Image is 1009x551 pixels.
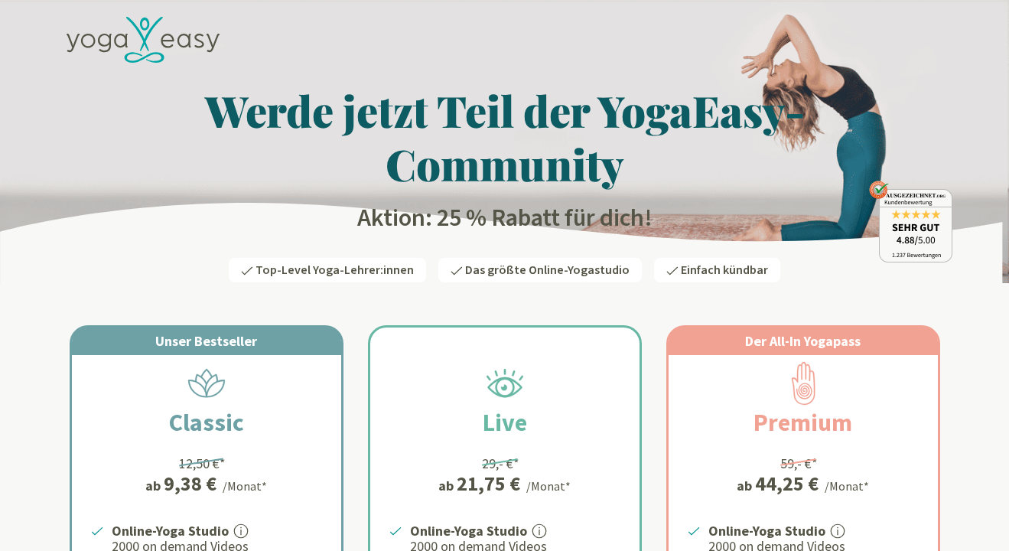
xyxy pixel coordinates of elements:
h2: Live [446,404,564,441]
span: ab [145,475,164,496]
h2: Classic [132,404,281,441]
div: 44,25 € [755,474,819,494]
strong: Online-Yoga Studio [112,522,229,540]
strong: Online-Yoga Studio [410,522,527,540]
h2: Premium [717,404,889,441]
div: /Monat* [526,477,571,495]
div: 59,- €* [780,453,818,474]
h2: Aktion: 25 % Rabatt für dich! [57,203,952,233]
span: Top-Level Yoga-Lehrer:innen [256,262,414,279]
span: ab [438,475,457,496]
div: /Monat* [223,477,267,495]
h1: Werde jetzt Teil der YogaEasy-Community [57,83,952,191]
div: /Monat* [825,477,869,495]
img: ausgezeichnet_badge.png [869,181,952,262]
span: Einfach kündbar [681,262,768,279]
div: 12,50 €* [179,453,226,474]
div: 9,38 € [164,474,216,494]
div: 29,- €* [482,453,519,474]
span: Unser Bestseller [155,332,257,350]
span: ab [737,475,755,496]
span: Der All-In Yogapass [745,332,861,350]
strong: Online-Yoga Studio [708,522,825,540]
div: 21,75 € [457,474,520,494]
span: Das größte Online-Yogastudio [465,262,630,279]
